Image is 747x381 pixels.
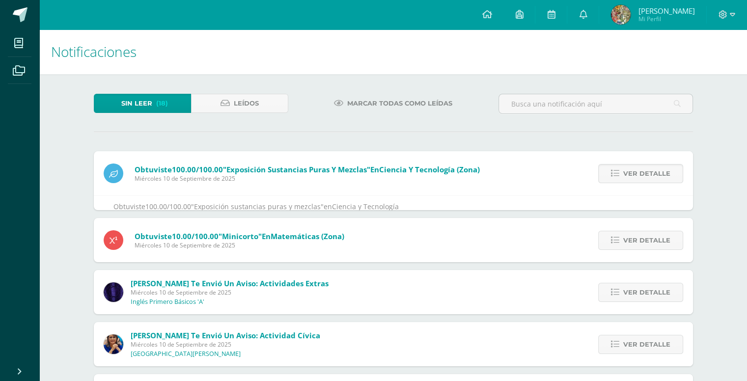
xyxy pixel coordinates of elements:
[131,298,204,306] p: Inglés Primero Básicos 'A'
[121,94,152,112] span: Sin leer
[131,350,241,358] p: [GEOGRAPHIC_DATA][PERSON_NAME]
[94,94,191,113] a: Sin leer(18)
[135,231,344,241] span: Obtuviste en
[379,164,480,174] span: Ciencia y Tecnología (Zona)
[191,94,288,113] a: Leídos
[219,231,262,241] span: "Minicorto"
[623,231,670,249] span: Ver detalle
[623,283,670,301] span: Ver detalle
[131,330,320,340] span: [PERSON_NAME] te envió un aviso: Actividad Cívica
[347,94,452,112] span: Marcar todas como leídas
[145,202,191,211] span: 100.00/100.00
[131,278,329,288] span: [PERSON_NAME] te envió un aviso: Actividades Extras
[131,288,329,297] span: Miércoles 10 de Septiembre de 2025
[135,241,344,249] span: Miércoles 10 de Septiembre de 2025
[156,94,168,112] span: (18)
[131,340,320,349] span: Miércoles 10 de Septiembre de 2025
[223,164,370,174] span: "Exposición sustancias puras y mezclas"
[638,15,694,23] span: Mi Perfil
[135,164,480,174] span: Obtuviste en
[172,164,223,174] span: 100.00/100.00
[104,282,123,302] img: 31877134f281bf6192abd3481bfb2fdd.png
[104,334,123,354] img: 5d6f35d558c486632aab3bda9a330e6b.png
[611,5,631,25] img: 5ea3443ee19196ef17dfaa9bfb6184fd.png
[638,6,694,16] span: [PERSON_NAME]
[234,94,259,112] span: Leídos
[332,202,399,211] span: Ciencia y Tecnología
[135,174,480,183] span: Miércoles 10 de Septiembre de 2025
[623,164,670,183] span: Ver detalle
[191,202,324,211] span: "Exposición sustancias puras y mezclas"
[322,94,465,113] a: Marcar todas como leídas
[623,335,670,354] span: Ver detalle
[271,231,344,241] span: Matemáticas (Zona)
[499,94,692,113] input: Busca una notificación aquí
[113,200,673,213] div: Obtuviste en
[51,42,137,61] span: Notificaciones
[172,231,219,241] span: 10.00/100.00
